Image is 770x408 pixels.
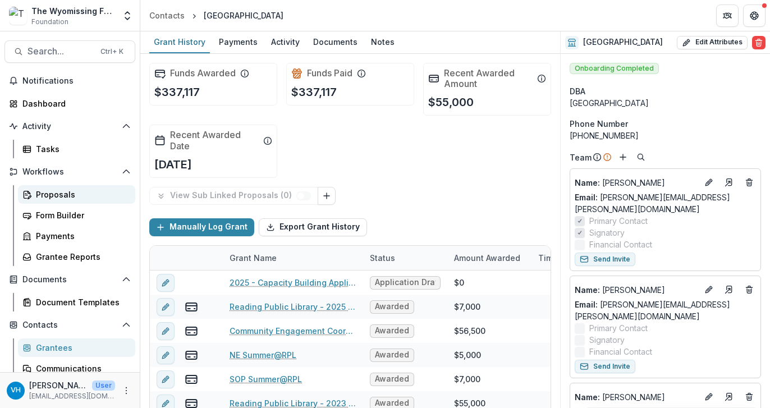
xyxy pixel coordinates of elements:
[363,246,447,270] div: Status
[570,118,628,130] span: Phone Number
[29,391,115,401] p: [EMAIL_ADDRESS][DOMAIN_NAME]
[154,156,192,173] p: [DATE]
[575,177,698,189] p: [PERSON_NAME]
[575,391,698,403] p: [PERSON_NAME]
[22,167,117,177] span: Workflows
[214,31,262,53] a: Payments
[120,4,135,27] button: Open entity switcher
[18,338,135,357] a: Grantees
[742,176,756,189] button: Deletes
[291,84,337,100] p: $337,117
[22,275,117,285] span: Documents
[29,379,88,391] p: [PERSON_NAME]
[575,360,635,373] button: Send Invite
[4,316,135,334] button: Open Contacts
[575,191,756,215] a: Email: [PERSON_NAME][EMAIL_ADDRESS][PERSON_NAME][DOMAIN_NAME]
[22,122,117,131] span: Activity
[18,359,135,378] a: Communications
[575,300,598,309] span: Email:
[743,4,766,27] button: Get Help
[92,381,115,391] p: User
[570,97,761,109] div: [GEOGRAPHIC_DATA]
[616,150,630,164] button: Add
[18,140,135,158] a: Tasks
[18,185,135,204] a: Proposals
[634,150,648,164] button: Search
[454,301,480,313] div: $7,000
[170,130,259,151] h2: Recent Awarded Date
[583,38,663,47] h2: [GEOGRAPHIC_DATA]
[589,239,652,250] span: Financial Contact
[230,301,356,313] a: Reading Public Library - 2025 - SOP Summer Programs
[170,68,236,79] h2: Funds Awarded
[575,178,600,187] span: Name :
[742,390,756,404] button: Deletes
[22,76,131,86] span: Notifications
[36,230,126,242] div: Payments
[157,346,175,364] button: edit
[18,227,135,245] a: Payments
[170,191,296,200] p: View Sub Linked Proposals ( 0 )
[375,398,409,408] span: Awarded
[589,322,648,334] span: Primary Contact
[454,325,485,337] div: $56,500
[375,278,436,287] span: Application Draft
[589,227,625,239] span: Signatory
[570,63,659,74] span: Onboarding Completed
[36,363,126,374] div: Communications
[157,370,175,388] button: edit
[36,342,126,354] div: Grantees
[702,390,716,404] button: Edit
[702,176,716,189] button: Edit
[149,10,185,21] div: Contacts
[120,384,133,397] button: More
[98,45,126,58] div: Ctrl + K
[185,348,198,361] button: view-payments
[185,372,198,386] button: view-payments
[720,173,738,191] a: Go to contact
[149,34,210,50] div: Grant History
[720,388,738,406] a: Go to contact
[36,189,126,200] div: Proposals
[259,218,367,236] button: Export Grant History
[4,94,135,113] a: Dashboard
[267,34,304,50] div: Activity
[575,192,598,202] span: Email:
[230,325,356,337] a: Community Engagement Coordinator
[9,7,27,25] img: The Wyomissing Foundation
[230,277,356,288] a: 2025 - Capacity Building Application
[4,72,135,90] button: Notifications
[375,302,409,311] span: Awarded
[223,246,363,270] div: Grant Name
[575,299,756,322] a: Email: [PERSON_NAME][EMAIL_ADDRESS][PERSON_NAME][DOMAIN_NAME]
[4,271,135,288] button: Open Documents
[145,7,189,24] a: Contacts
[18,247,135,266] a: Grantee Reports
[4,40,135,63] button: Search...
[366,34,399,50] div: Notes
[447,246,531,270] div: Amount Awarded
[31,5,115,17] div: The Wyomissing Foundation
[309,31,362,53] a: Documents
[531,246,616,270] div: Time Period For Grant
[4,163,135,181] button: Open Workflows
[230,373,302,385] a: SOP Summer@RPL
[366,31,399,53] a: Notes
[149,31,210,53] a: Grant History
[214,34,262,50] div: Payments
[145,7,288,24] nav: breadcrumb
[318,187,336,205] button: Link Grants
[185,300,198,313] button: view-payments
[31,17,68,27] span: Foundation
[589,346,652,357] span: Financial Contact
[154,84,200,100] p: $337,117
[149,218,254,236] button: Manually Log Grant
[149,187,318,205] button: View Sub Linked Proposals (0)
[27,46,94,57] span: Search...
[267,31,304,53] a: Activity
[375,374,409,384] span: Awarded
[570,152,592,163] p: Team
[575,253,635,266] button: Send Invite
